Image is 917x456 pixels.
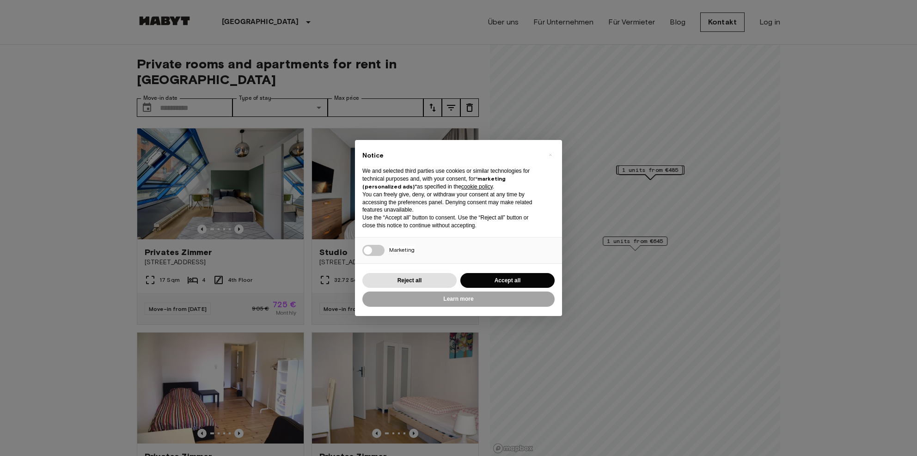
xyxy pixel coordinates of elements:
[362,175,506,190] strong: “marketing (personalized ads)”
[362,214,540,230] p: Use the “Accept all” button to consent. Use the “Reject all” button or close this notice to conti...
[362,191,540,214] p: You can freely give, deny, or withdraw your consent at any time by accessing the preferences pane...
[362,167,540,190] p: We and selected third parties use cookies or similar technologies for technical purposes and, wit...
[460,273,555,288] button: Accept all
[362,273,457,288] button: Reject all
[362,292,555,307] button: Learn more
[549,149,552,160] span: ×
[389,246,415,253] span: Marketing
[362,151,540,160] h2: Notice
[543,147,557,162] button: Close this notice
[461,183,493,190] a: cookie policy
